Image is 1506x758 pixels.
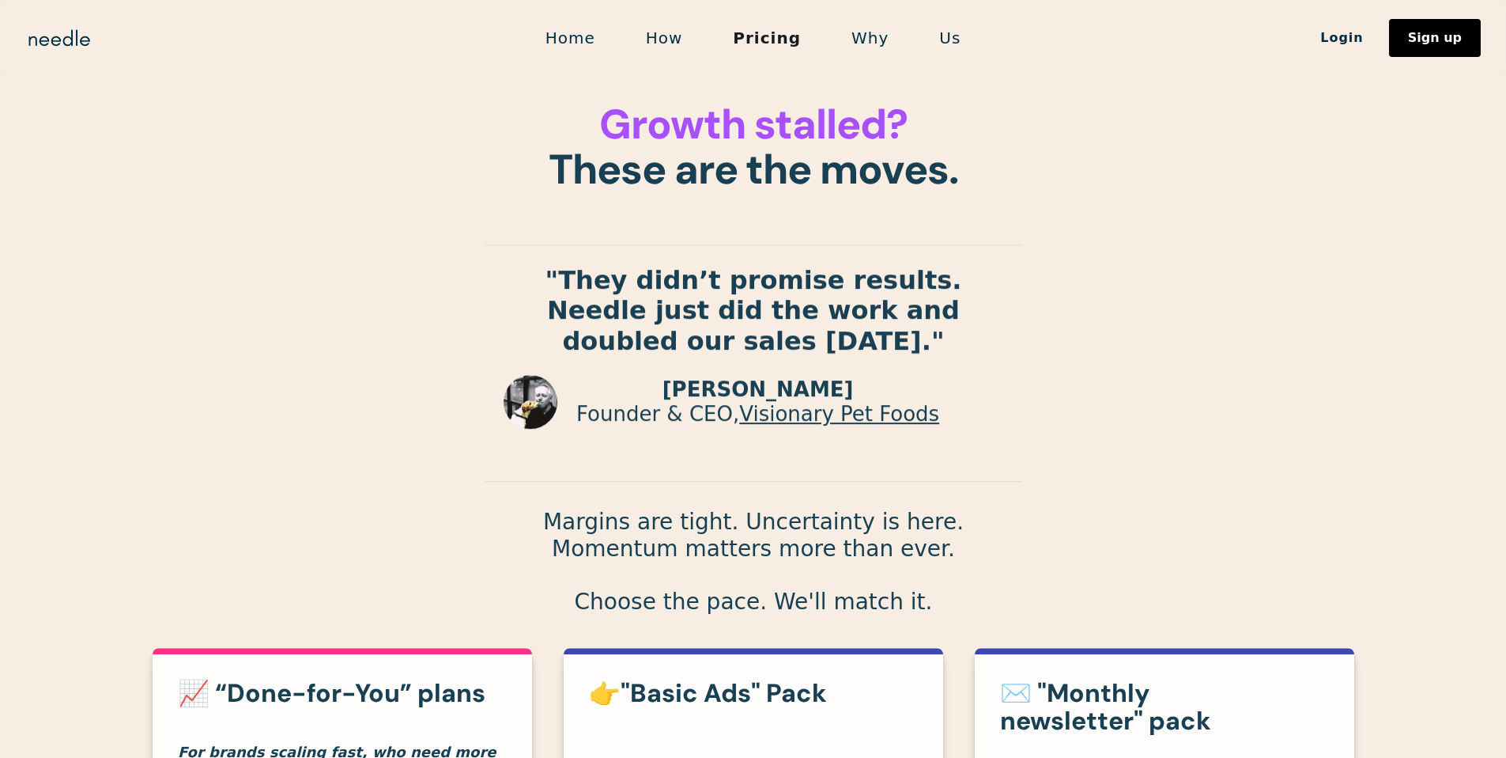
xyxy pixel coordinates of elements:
[1389,19,1481,57] a: Sign up
[1408,32,1462,44] div: Sign up
[1000,680,1329,735] h3: ✉️ "Monthly newsletter" pack
[520,21,621,55] a: Home
[485,509,1022,615] p: Margins are tight. Uncertainty is here. Momentum matters more than ever. Choose the pace. We'll m...
[576,378,939,403] p: [PERSON_NAME]
[1295,25,1389,51] a: Login
[914,21,986,55] a: Us
[708,21,826,55] a: Pricing
[826,21,914,55] a: Why
[576,403,939,427] p: Founder & CEO,
[589,677,827,710] strong: 👉"Basic Ads" Pack
[599,97,907,151] span: Growth stalled?
[739,403,939,426] a: Visionary Pet Foods
[621,21,708,55] a: How
[545,266,961,357] strong: "They didn’t promise results. Needle just did the work and doubled our sales [DATE]."
[485,102,1022,192] h1: These are the moves.
[178,680,507,707] h3: 📈 “Done-for-You” plans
